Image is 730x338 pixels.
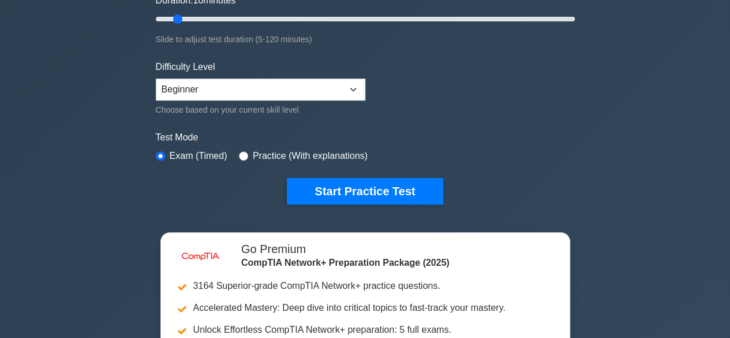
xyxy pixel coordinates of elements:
label: Practice (With explanations) [253,149,368,163]
div: Slide to adjust test duration (5-120 minutes) [156,32,575,46]
button: Start Practice Test [287,178,443,205]
label: Exam (Timed) [170,149,227,163]
div: Choose based on your current skill level [156,103,365,117]
label: Test Mode [156,131,575,144]
label: Difficulty Level [156,60,215,74]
